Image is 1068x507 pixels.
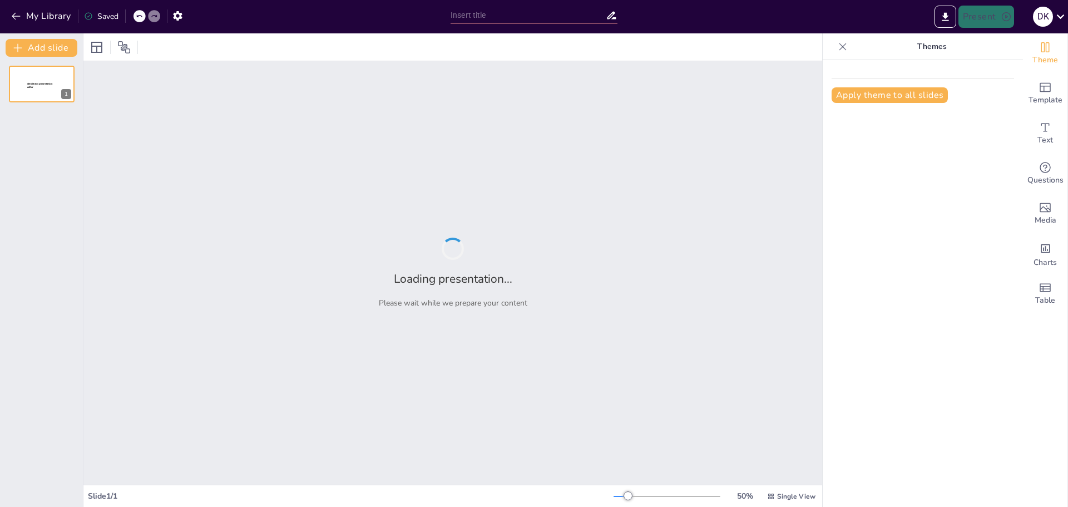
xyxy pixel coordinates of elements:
[88,491,614,501] div: Slide 1 / 1
[777,492,815,501] span: Single View
[1023,194,1067,234] div: Add images, graphics, shapes or video
[1023,234,1067,274] div: Add charts and graphs
[84,11,118,22] div: Saved
[1023,33,1067,73] div: Change the overall theme
[1032,54,1058,66] span: Theme
[61,89,71,99] div: 1
[379,298,527,308] p: Please wait while we prepare your content
[8,7,76,25] button: My Library
[27,82,52,88] span: Sendsteps presentation editor
[1035,294,1055,307] span: Table
[958,6,1014,28] button: Present
[88,38,106,56] div: Layout
[832,87,948,103] button: Apply theme to all slides
[1029,94,1062,106] span: Template
[1037,134,1053,146] span: Text
[1027,174,1064,186] span: Questions
[117,41,131,54] span: Position
[451,7,606,23] input: Insert title
[731,491,758,501] div: 50 %
[1023,73,1067,114] div: Add ready made slides
[9,66,75,102] div: 1
[394,271,512,287] h2: Loading presentation...
[1023,154,1067,194] div: Get real-time input from your audience
[1033,7,1053,27] div: D k
[934,6,956,28] button: Export to PowerPoint
[6,39,77,57] button: Add slide
[1034,257,1057,269] span: Charts
[1033,6,1053,28] button: D k
[852,33,1012,60] p: Themes
[1023,114,1067,154] div: Add text boxes
[1035,214,1056,227] span: Media
[1023,274,1067,314] div: Add a table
